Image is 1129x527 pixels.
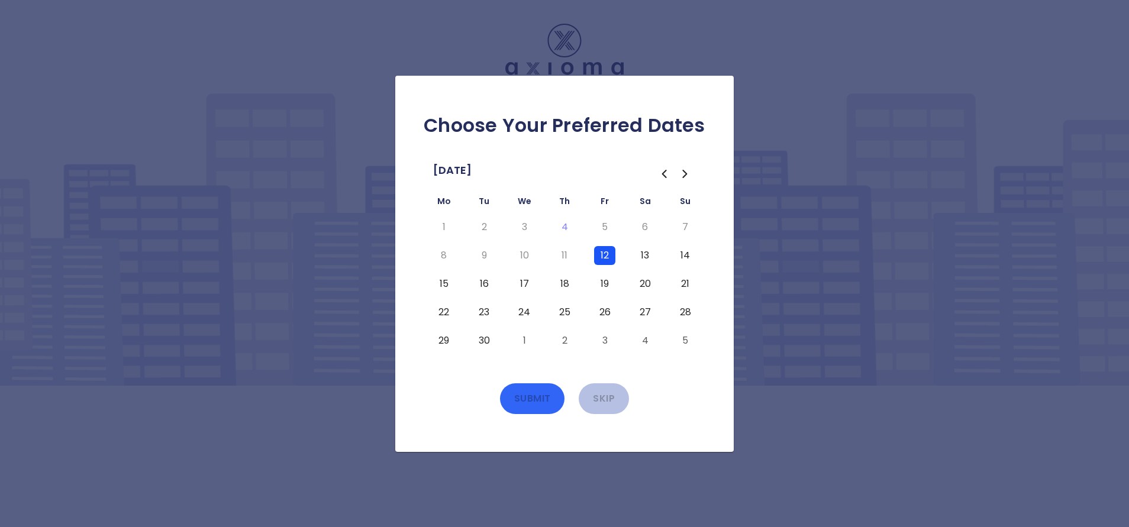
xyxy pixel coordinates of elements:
[634,274,656,293] button: Saturday, September 20th, 2025
[665,194,705,213] th: Sunday
[464,194,504,213] th: Tuesday
[473,246,495,265] button: Tuesday, September 9th, 2025
[634,246,656,265] button: Saturday, September 13th, 2025
[514,218,535,237] button: Wednesday, September 3rd, 2025
[505,24,624,82] img: Logo
[433,161,472,180] span: [DATE]
[625,194,665,213] th: Saturday
[554,274,575,293] button: Thursday, September 18th, 2025
[675,303,696,322] button: Sunday, September 28th, 2025
[634,218,656,237] button: Saturday, September 6th, 2025
[433,218,454,237] button: Monday, September 1st, 2025
[514,331,535,350] button: Wednesday, October 1st, 2025
[594,218,615,237] button: Friday, September 5th, 2025
[634,303,656,322] button: Saturday, September 27th, 2025
[473,274,495,293] button: Tuesday, September 16th, 2025
[585,194,625,213] th: Friday
[433,246,454,265] button: Monday, September 8th, 2025
[504,194,544,213] th: Wednesday
[594,274,615,293] button: Friday, September 19th, 2025
[554,246,575,265] button: Thursday, September 11th, 2025
[594,246,615,265] button: Friday, September 12th, 2025, selected
[514,274,535,293] button: Wednesday, September 17th, 2025
[594,331,615,350] button: Friday, October 3rd, 2025
[544,194,585,213] th: Thursday
[414,114,715,137] h2: Choose Your Preferred Dates
[675,274,696,293] button: Sunday, September 21st, 2025
[554,218,575,237] button: Today, Thursday, September 4th, 2025
[514,303,535,322] button: Wednesday, September 24th, 2025
[433,331,454,350] button: Monday, September 29th, 2025
[675,331,696,350] button: Sunday, October 5th, 2025
[634,331,656,350] button: Saturday, October 4th, 2025
[473,303,495,322] button: Tuesday, September 23rd, 2025
[554,303,575,322] button: Thursday, September 25th, 2025
[433,274,454,293] button: Monday, September 15th, 2025
[424,194,705,355] table: September 2025
[433,303,454,322] button: Monday, September 22nd, 2025
[675,218,696,237] button: Sunday, September 7th, 2025
[424,194,464,213] th: Monday
[473,331,495,350] button: Tuesday, September 30th, 2025
[675,163,696,185] button: Go to the Next Month
[514,246,535,265] button: Wednesday, September 10th, 2025
[675,246,696,265] button: Sunday, September 14th, 2025
[554,331,575,350] button: Thursday, October 2nd, 2025
[653,163,675,185] button: Go to the Previous Month
[473,218,495,237] button: Tuesday, September 2nd, 2025
[594,303,615,322] button: Friday, September 26th, 2025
